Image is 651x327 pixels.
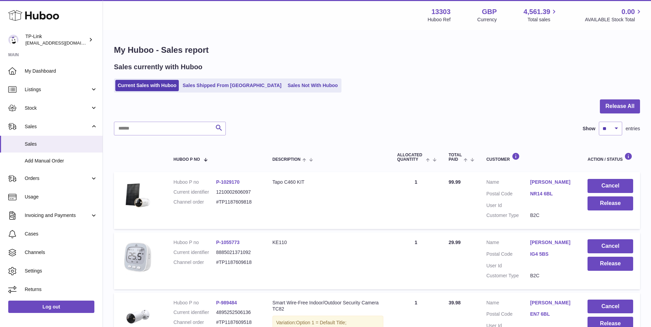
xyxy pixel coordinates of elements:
[431,7,451,16] strong: 13303
[25,68,97,74] span: My Dashboard
[296,320,347,325] span: Option 1 = Default Title;
[486,300,530,308] dt: Name
[25,141,97,147] span: Sales
[25,33,87,46] div: TP-Link
[449,240,461,245] span: 29.99
[114,45,640,56] h1: My Huboo - Sales report
[180,80,284,91] a: Sales Shipped From [GEOGRAPHIC_DATA]
[585,7,643,23] a: 0.00 AVAILABLE Stock Total
[285,80,340,91] a: Sales Not With Huboo
[530,251,574,257] a: IG4 5BS
[8,35,19,45] img: internalAdmin-13303@internal.huboo.com
[25,175,90,182] span: Orders
[216,189,259,195] dd: 1210002606097
[25,40,101,46] span: [EMAIL_ADDRESS][DOMAIN_NAME]
[477,16,497,23] div: Currency
[25,158,97,164] span: Add Manual Order
[486,153,574,162] div: Customer
[25,105,90,111] span: Stock
[25,231,97,237] span: Cases
[174,189,216,195] dt: Current identifier
[482,7,497,16] strong: GBP
[216,309,259,316] dd: 4895252506136
[585,16,643,23] span: AVAILABLE Stock Total
[626,125,640,132] span: entries
[174,239,216,246] dt: Huboo P no
[390,172,442,229] td: 1
[216,319,259,326] dd: #TP1187609518
[583,125,595,132] label: Show
[486,272,530,279] dt: Customer Type
[449,153,462,162] span: Total paid
[530,311,574,317] a: EN7 6BL
[121,239,155,275] img: 1756199118.jpg
[397,153,424,162] span: ALLOCATED Quantity
[25,286,97,293] span: Returns
[174,259,216,266] dt: Channel order
[8,301,94,313] a: Log out
[527,16,558,23] span: Total sales
[174,249,216,256] dt: Current identifier
[449,300,461,305] span: 39.98
[486,212,530,219] dt: Customer Type
[486,191,530,199] dt: Postal Code
[25,212,90,219] span: Invoicing and Payments
[390,232,442,289] td: 1
[174,309,216,316] dt: Current identifier
[530,300,574,306] a: [PERSON_NAME]
[174,319,216,326] dt: Channel order
[486,263,530,269] dt: User Id
[530,191,574,197] a: NR14 6BL
[216,300,237,305] a: P-989484
[524,7,550,16] span: 4,561.39
[216,199,259,205] dd: #TP1187609818
[530,272,574,279] dd: B2C
[486,179,530,187] dt: Name
[600,99,640,113] button: Release All
[530,179,574,185] a: [PERSON_NAME]
[428,16,451,23] div: Huboo Ref
[174,300,216,306] dt: Huboo P no
[174,157,200,162] span: Huboo P no
[486,239,530,247] dt: Name
[114,62,202,72] h2: Sales currently with Huboo
[486,311,530,319] dt: Postal Code
[524,7,558,23] a: 4,561.39 Total sales
[530,212,574,219] dd: B2C
[272,179,384,185] div: Tapo C460 KIT
[25,86,90,93] span: Listings
[115,80,179,91] a: Current Sales with Huboo
[272,157,301,162] span: Description
[588,239,633,253] button: Cancel
[272,300,384,313] div: Smart Wire-Free Indoor/Outdoor Security Camera TC82
[588,153,633,162] div: Action / Status
[588,300,633,314] button: Cancel
[216,179,240,185] a: P-1029170
[272,239,384,246] div: KE110
[174,199,216,205] dt: Channel order
[588,257,633,271] button: Release
[216,249,259,256] dd: 8885021371092
[25,123,90,130] span: Sales
[216,259,259,266] dd: #TP1187609618
[588,179,633,193] button: Cancel
[25,194,97,200] span: Usage
[174,179,216,185] dt: Huboo P no
[121,179,155,210] img: 133031744300089.jpg
[25,268,97,274] span: Settings
[588,196,633,210] button: Release
[25,249,97,256] span: Channels
[449,179,461,185] span: 99.99
[486,202,530,209] dt: User Id
[486,251,530,259] dt: Postal Code
[530,239,574,246] a: [PERSON_NAME]
[216,240,240,245] a: P-1055773
[621,7,635,16] span: 0.00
